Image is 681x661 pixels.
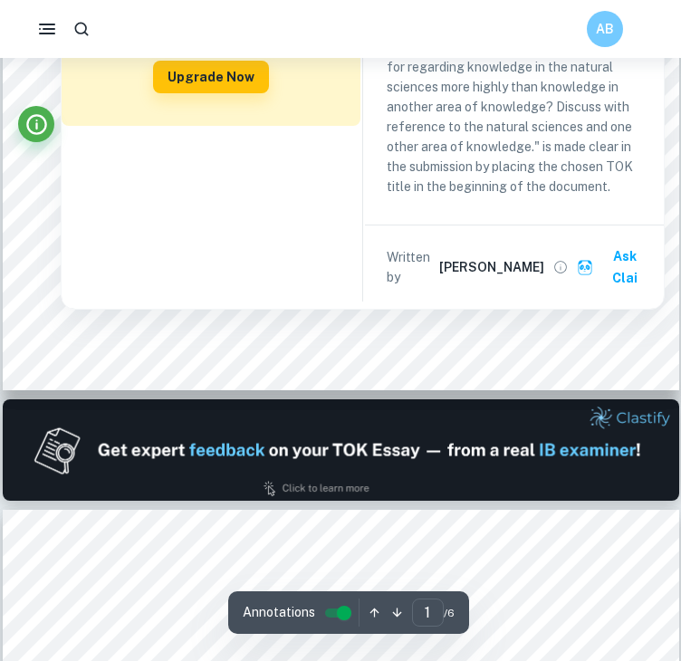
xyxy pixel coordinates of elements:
[577,259,594,276] img: clai.svg
[548,254,573,280] button: View full profile
[595,19,616,39] h6: AB
[573,240,657,294] button: Ask Clai
[587,11,623,47] button: AB
[18,106,54,142] button: Info
[243,603,315,622] span: Annotations
[3,399,679,501] img: Ad
[387,247,436,287] p: Written by
[439,257,544,277] h6: [PERSON_NAME]
[387,37,642,196] p: The chosen title "Is there solid justification for regarding knowledge in the natural sciences mo...
[444,605,455,621] span: / 6
[153,61,269,93] button: Upgrade Now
